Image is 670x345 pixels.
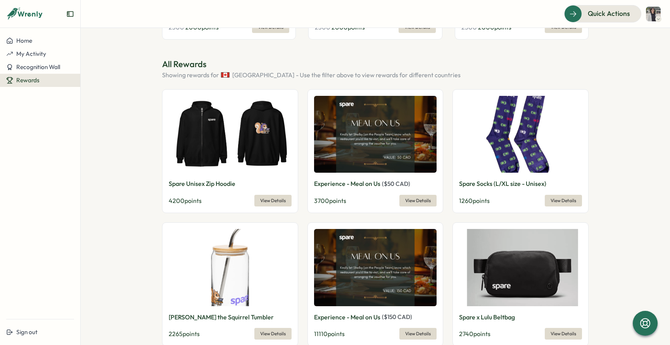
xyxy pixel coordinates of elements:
[646,7,661,21] img: Michelle Wan
[332,23,365,31] span: 2000 points
[459,197,490,205] span: 1260 points
[66,10,74,18] button: Expand sidebar
[296,70,461,80] span: - Use the filter above to view rewards for different countries
[162,70,219,80] span: Showing rewards for
[254,328,292,340] button: View Details
[16,76,40,84] span: Rewards
[315,23,330,31] span: 2500
[185,23,219,31] span: 2000 points
[405,328,431,339] span: View Details
[478,23,511,31] span: 2000 points
[169,312,274,322] p: [PERSON_NAME] the Squirrel Tumbler
[16,63,60,71] span: Recognition Wall
[545,328,582,340] button: View Details
[459,96,582,173] img: Spare Socks (L/XL size - Unisex)
[551,328,576,339] span: View Details
[382,313,412,321] span: ( $ 150 CAD )
[314,229,437,306] img: Experience - Meal on Us
[16,50,46,57] span: My Activity
[169,197,202,205] span: 4200 points
[459,179,546,189] p: Spare Socks (L/XL size - Unisex)
[169,179,235,189] p: Spare Unisex Zip Hoodie
[314,330,345,338] span: 11110 points
[545,195,582,206] button: View Details
[232,70,294,80] span: [GEOGRAPHIC_DATA]
[405,195,431,206] span: View Details
[169,23,184,31] span: 2500
[459,229,582,306] img: Spare x Lulu Beltbag
[588,9,630,19] span: Quick Actions
[399,328,437,340] button: View Details
[314,197,346,205] span: 3700 points
[551,195,576,206] span: View Details
[221,70,230,80] img: Canada
[16,37,32,44] span: Home
[382,180,410,187] span: ( $ 50 CAD )
[459,330,490,338] span: 2740 points
[169,96,292,173] img: Spare Unisex Zip Hoodie
[169,330,200,338] span: 2265 points
[564,5,641,22] button: Quick Actions
[260,195,286,206] span: View Details
[169,229,292,306] img: Sammy the Squirrel Tumbler
[260,328,286,339] span: View Details
[461,23,477,31] span: 2500
[16,328,38,336] span: Sign out
[254,195,292,206] button: View Details
[399,195,437,206] button: View Details
[459,312,515,322] p: Spare x Lulu Beltbag
[162,58,589,70] p: All Rewards
[314,179,380,189] p: Experience - Meal on Us
[314,96,437,173] img: Experience - Meal on Us
[314,312,380,322] p: Experience - Meal on Us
